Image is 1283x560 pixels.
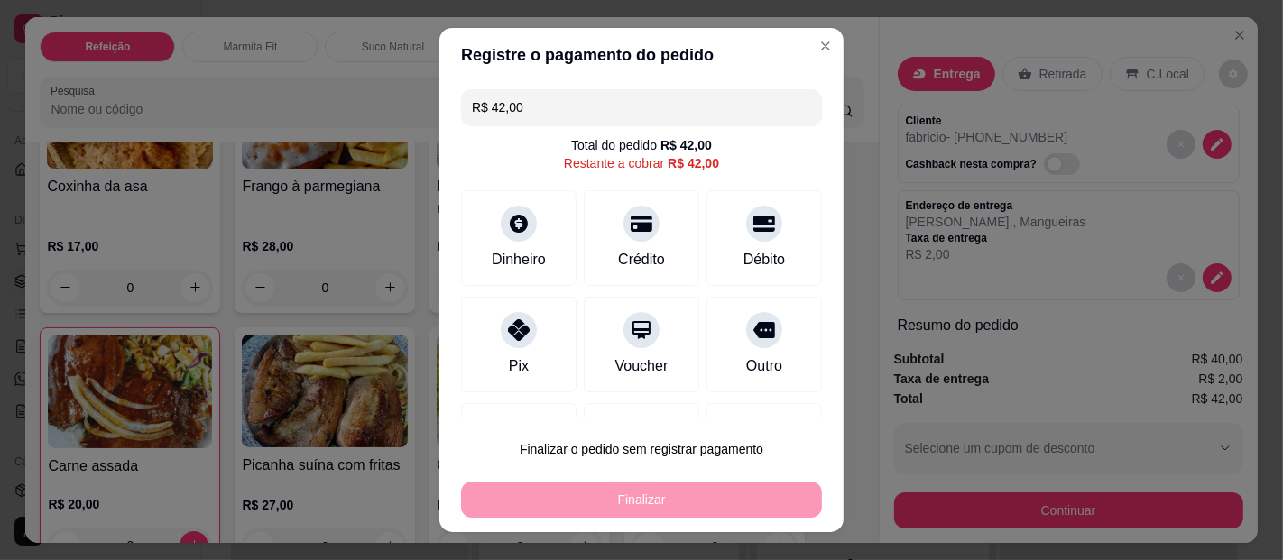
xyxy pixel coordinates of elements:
div: R$ 42,00 [668,154,719,172]
div: Dinheiro [492,249,546,271]
div: Crédito [618,249,665,271]
div: Restante a cobrar [564,154,719,172]
div: Total do pedido [571,136,712,154]
div: R$ 42,00 [660,136,712,154]
header: Registre o pagamento do pedido [439,28,844,82]
input: Ex.: hambúrguer de cordeiro [472,89,811,125]
div: Pix [509,355,529,377]
button: Close [811,32,840,60]
div: Outro [746,355,782,377]
div: Voucher [615,355,669,377]
button: Finalizar o pedido sem registrar pagamento [461,431,822,467]
div: Débito [743,249,785,271]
